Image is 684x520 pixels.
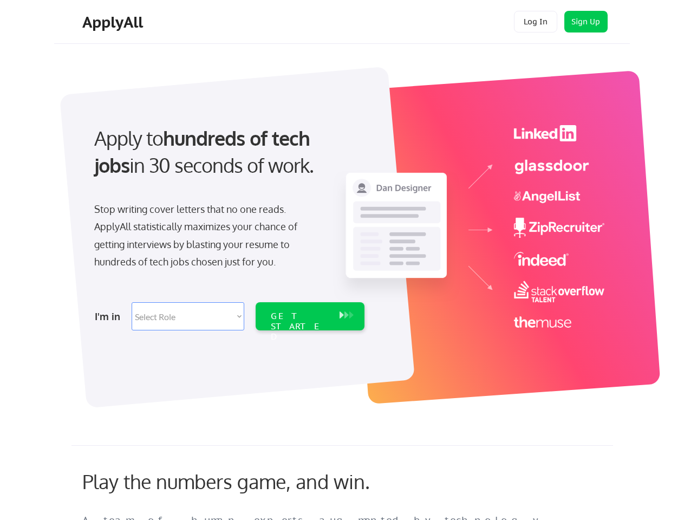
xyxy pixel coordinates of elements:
button: Log In [514,11,557,32]
div: Play the numbers game, and win. [82,470,418,493]
div: Stop writing cover letters that no one reads. ApplyAll statistically maximizes your chance of get... [94,200,317,271]
button: Sign Up [564,11,608,32]
div: I'm in [95,308,125,325]
div: ApplyAll [82,13,146,31]
div: GET STARTED [271,311,329,342]
div: Apply to in 30 seconds of work. [94,125,360,179]
strong: hundreds of tech jobs [94,126,315,177]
